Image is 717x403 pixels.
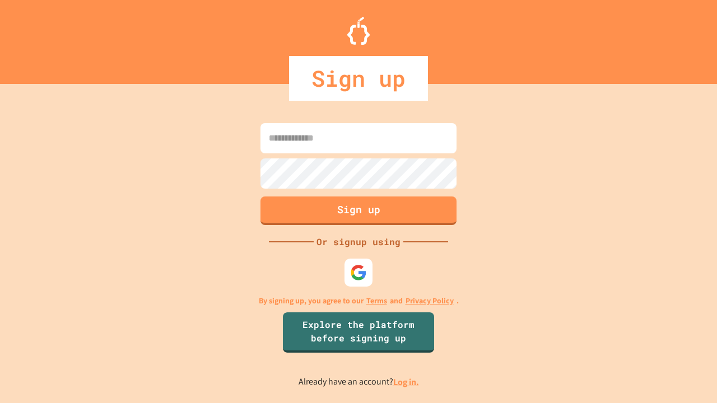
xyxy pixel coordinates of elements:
[366,295,387,307] a: Terms
[259,295,459,307] p: By signing up, you agree to our and .
[347,17,370,45] img: Logo.svg
[283,312,434,353] a: Explore the platform before signing up
[393,376,419,388] a: Log in.
[350,264,367,281] img: google-icon.svg
[299,375,419,389] p: Already have an account?
[289,56,428,101] div: Sign up
[314,235,403,249] div: Or signup using
[406,295,454,307] a: Privacy Policy
[260,196,457,225] button: Sign up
